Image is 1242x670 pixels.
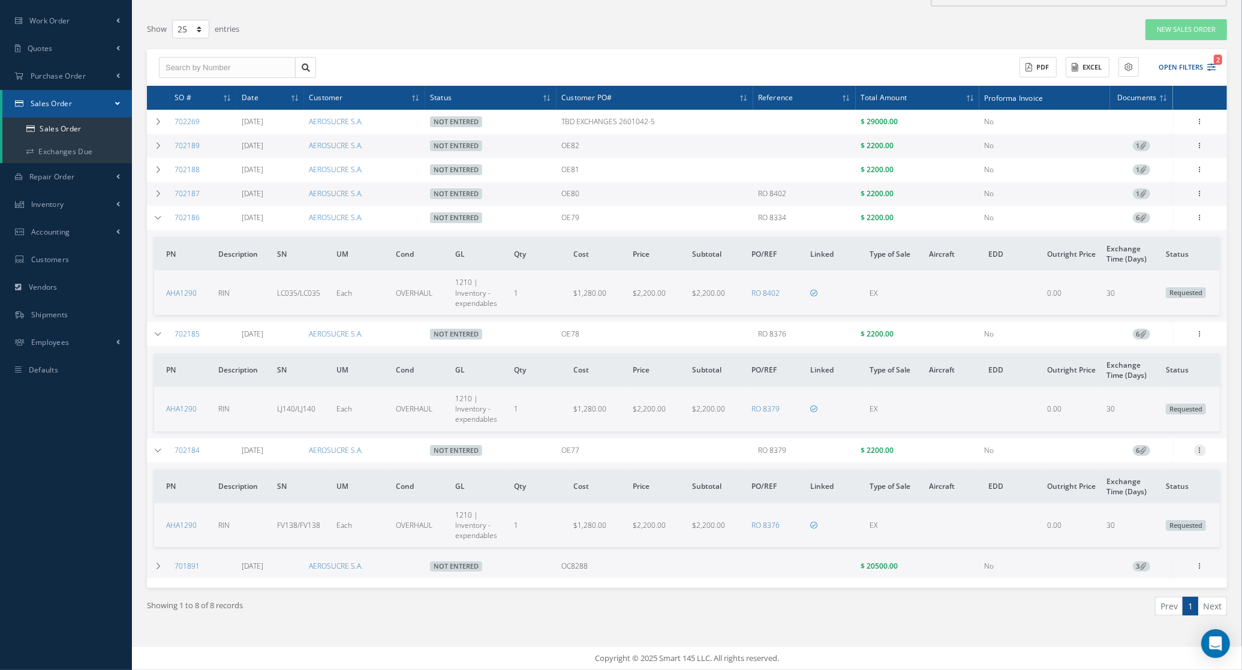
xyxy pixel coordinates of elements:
span: $ 2200.00 [861,329,894,339]
th: Type of Sale [865,470,924,503]
span: $ 2200.00 [861,188,894,199]
a: 6 [1133,212,1150,223]
span: Not Entered [430,188,482,199]
span: Sales Order [31,98,72,109]
td: RO 8334 [753,206,856,230]
th: Cost [569,353,628,387]
span: Requested [1166,287,1206,298]
span: 1210 | Inventory - expendables [455,277,497,308]
span: 1 [1133,188,1150,199]
th: Linked [805,353,865,387]
a: 702187 [175,188,200,199]
span: Repair Order [29,172,75,182]
th: Cond [391,470,450,503]
button: Open Filters2 [1148,58,1216,77]
th: Subtotal [687,237,747,271]
a: AEROSUCRE S.A. [309,329,363,339]
a: Exchanges Due [2,140,132,163]
span: 30 [1106,288,1115,298]
td: OE82 [557,134,753,158]
span: OVERHAUL [396,404,432,414]
td: [DATE] [237,110,304,134]
th: Subtotal [687,470,747,503]
span: $ 2200.00 [861,140,894,151]
td: [DATE] [237,182,304,206]
td: OE80 [557,182,753,206]
span: SO # [175,91,191,103]
span: $2,200.00 [692,288,725,298]
label: Show [147,19,167,35]
th: SN [273,470,332,503]
td: No [979,322,1110,346]
span: OVERHAUL [396,520,432,530]
span: Inventory [31,199,64,209]
span: Status [430,91,452,103]
td: No [979,110,1110,134]
span: 1 [515,404,519,414]
span: Total Amount [861,91,907,103]
span: Reference [758,91,793,103]
a: AHA1290 [166,520,197,530]
a: 702184 [175,445,200,455]
th: Outright Price [1042,353,1102,387]
span: $2,200.00 [692,520,725,530]
th: Status [1161,470,1220,503]
th: PO/REF [747,237,806,271]
th: Qty [510,237,569,271]
span: Work Order [29,16,70,26]
button: PDF [1020,57,1057,78]
span: LC035/LC035 [278,288,321,298]
span: $ 20500.00 [861,561,898,571]
td: No [979,438,1110,462]
td: No [979,134,1110,158]
th: Cond [391,353,450,387]
th: EDD [984,237,1043,271]
a: 702188 [175,164,200,175]
span: 1 [1133,140,1150,151]
span: FV138/FV138 [278,520,321,530]
th: SN [273,237,332,271]
th: Linked [805,237,865,271]
a: 6 [1133,329,1150,339]
span: Accounting [31,227,70,237]
span: Documents [1117,91,1157,103]
a: 702185 [175,329,200,339]
span: Each [336,404,352,414]
th: Status [1161,237,1220,271]
a: AEROSUCRE S.A. [309,140,363,151]
th: Description [213,353,273,387]
span: $1,280.00 [573,288,606,298]
div: Copyright © 2025 Smart 145 LLC. All rights reserved. [144,653,1230,665]
span: 30 [1106,520,1115,530]
td: RO 8402 [753,182,856,206]
td: No [979,182,1110,206]
span: Not Entered [430,116,482,127]
td: OE78 [557,322,753,346]
span: Date [242,91,258,103]
a: 3 [1133,561,1150,571]
span: Customer PO# [561,91,612,103]
span: Not Entered [430,212,482,223]
th: PN [154,237,213,271]
span: Purchase Order [31,71,86,81]
td: OE79 [557,206,753,230]
label: entries [215,19,239,35]
a: AEROSUCRE S.A. [309,212,363,223]
span: $ 2200.00 [861,212,894,223]
span: $1,280.00 [573,404,606,414]
a: 1 [1183,597,1198,615]
span: 6 [1133,445,1150,456]
span: Proforma Invoice [984,92,1043,103]
a: 1 [1133,164,1150,175]
td: [DATE] [237,134,304,158]
th: Cost [569,237,628,271]
th: Subtotal [687,353,747,387]
a: 702189 [175,140,200,151]
span: 3 [1133,561,1150,572]
th: GL [450,470,510,503]
a: 702269 [175,116,200,127]
span: EX [870,520,877,530]
th: Price [628,237,687,271]
a: AHA1290 [166,288,197,298]
th: PN [154,470,213,503]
